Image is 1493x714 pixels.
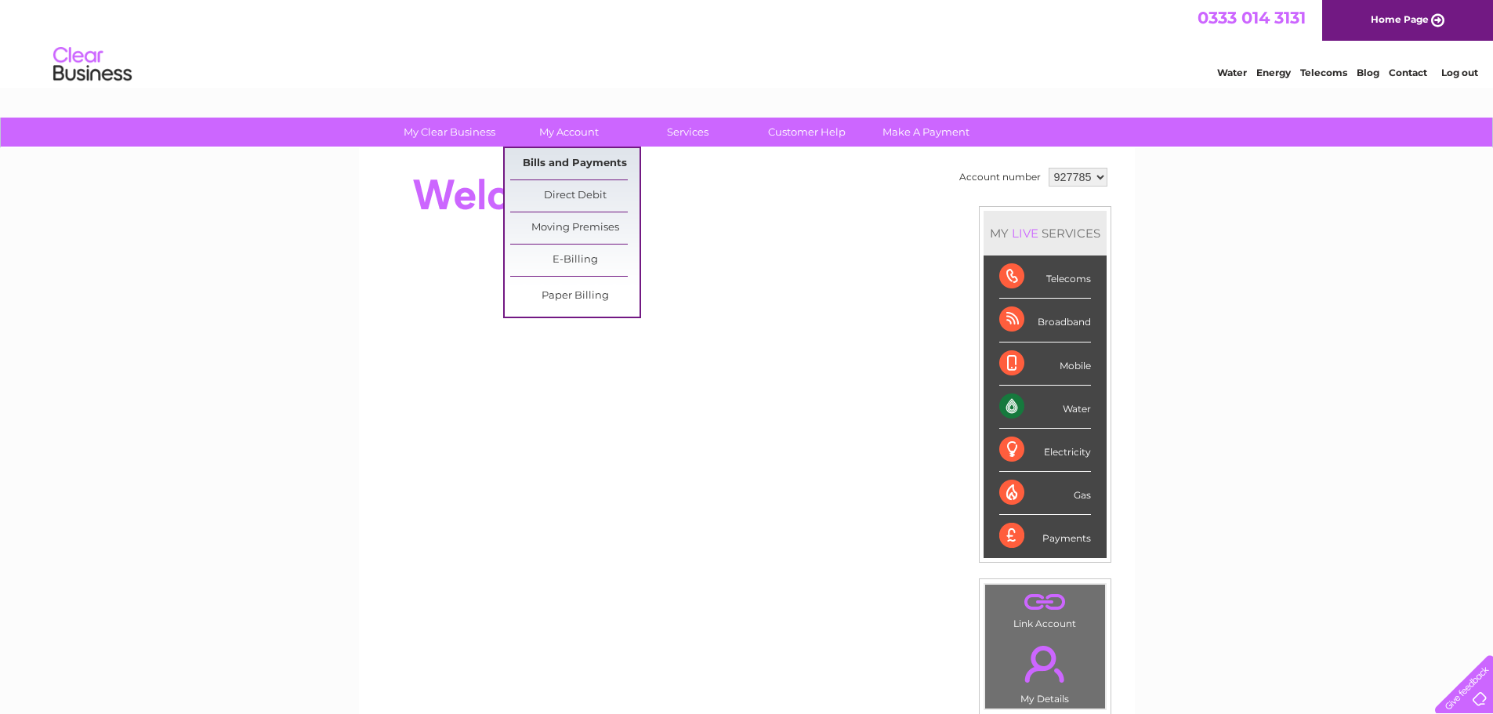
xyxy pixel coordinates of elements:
[984,632,1106,709] td: My Details
[989,589,1101,616] a: .
[989,636,1101,691] a: .
[999,386,1091,429] div: Water
[999,515,1091,557] div: Payments
[623,118,752,147] a: Services
[984,584,1106,633] td: Link Account
[377,9,1118,76] div: Clear Business is a trading name of Verastar Limited (registered in [GEOGRAPHIC_DATA] No. 3667643...
[955,164,1045,190] td: Account number
[1300,67,1347,78] a: Telecoms
[385,118,514,147] a: My Clear Business
[1357,67,1379,78] a: Blog
[861,118,991,147] a: Make A Payment
[1389,67,1427,78] a: Contact
[510,245,640,276] a: E-Billing
[742,118,872,147] a: Customer Help
[1217,67,1247,78] a: Water
[504,118,633,147] a: My Account
[510,148,640,179] a: Bills and Payments
[53,41,132,89] img: logo.png
[1441,67,1478,78] a: Log out
[510,212,640,244] a: Moving Premises
[1198,8,1306,27] a: 0333 014 3131
[999,299,1091,342] div: Broadband
[510,281,640,312] a: Paper Billing
[510,180,640,212] a: Direct Debit
[984,211,1107,256] div: MY SERVICES
[1256,67,1291,78] a: Energy
[1009,226,1042,241] div: LIVE
[999,256,1091,299] div: Telecoms
[999,429,1091,472] div: Electricity
[999,343,1091,386] div: Mobile
[999,472,1091,515] div: Gas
